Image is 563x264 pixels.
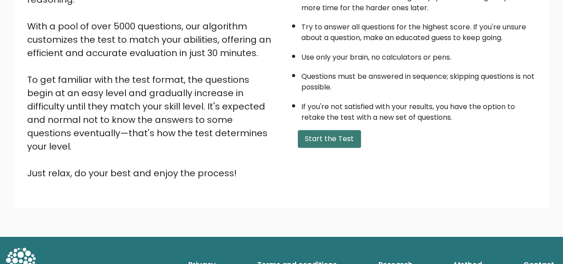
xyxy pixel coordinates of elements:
[301,67,536,93] li: Questions must be answered in sequence; skipping questions is not possible.
[301,48,536,63] li: Use only your brain, no calculators or pens.
[301,97,536,123] li: If you're not satisfied with your results, you have the option to retake the test with a new set ...
[301,17,536,43] li: Try to answer all questions for the highest score. If you're unsure about a question, make an edu...
[298,130,361,148] button: Start the Test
